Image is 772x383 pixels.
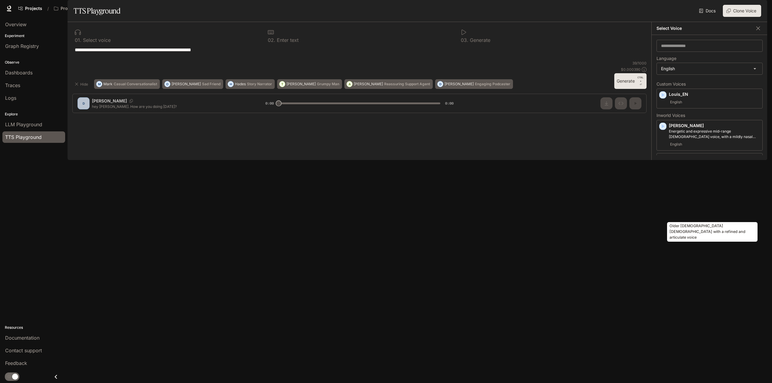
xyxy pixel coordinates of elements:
div: D [438,79,443,89]
p: 0 1 . [75,38,81,42]
a: Go to projects [16,2,45,14]
button: D[PERSON_NAME]Engaging Podcaster [435,79,513,89]
p: [PERSON_NAME] [445,82,474,86]
p: Inworld Voices [657,113,763,118]
p: 0 2 . [268,38,275,42]
p: Mark [103,82,112,86]
a: Docs [698,5,718,17]
span: English [669,141,683,148]
div: T [280,79,285,89]
p: [PERSON_NAME] [669,123,760,129]
button: Clone Voice [723,5,761,17]
p: Language [657,56,676,61]
p: [PERSON_NAME] [286,82,316,86]
p: Generate [468,38,490,42]
p: [PERSON_NAME] [354,82,383,86]
div: O [165,79,170,89]
p: Engaging Podcaster [475,82,510,86]
p: Project [PERSON_NAME] [61,6,94,11]
span: English [669,99,683,106]
button: GenerateCTRL +⏎ [614,73,647,89]
p: Energetic and expressive mid-range male voice, with a mildly nasal quality [669,129,760,140]
button: O[PERSON_NAME]Sad Friend [162,79,223,89]
h1: TTS Playground [74,5,120,17]
p: ⏎ [637,76,644,86]
p: Enter text [275,38,299,42]
button: HHadesStory Narrator [226,79,275,89]
p: Story Narrator [247,82,272,86]
span: Projects [25,6,42,11]
p: Grumpy Man [317,82,339,86]
button: Hide [72,79,92,89]
p: Select voice [81,38,111,42]
div: / [45,5,51,12]
button: A[PERSON_NAME]Reassuring Support Agent [344,79,433,89]
p: Louis_EN [669,91,760,97]
div: M [96,79,102,89]
p: Hades [235,82,246,86]
p: Casual Conversationalist [114,82,157,86]
div: A [347,79,352,89]
p: $ 0.000390 [621,67,641,72]
div: English [657,63,762,74]
p: CTRL + [637,76,644,83]
p: Sad Friend [202,82,220,86]
div: H [228,79,233,89]
p: 0 3 . [461,38,468,42]
p: [PERSON_NAME] [172,82,201,86]
p: Reassuring Support Agent [384,82,430,86]
p: Custom Voices [657,82,763,86]
button: MMarkCasual Conversationalist [94,79,160,89]
button: T[PERSON_NAME]Grumpy Man [277,79,342,89]
p: 39 / 1000 [632,61,647,66]
button: Open workspace menu [51,2,104,14]
div: Older [DEMOGRAPHIC_DATA] [DEMOGRAPHIC_DATA] with a refined and articulate voice [667,222,758,242]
